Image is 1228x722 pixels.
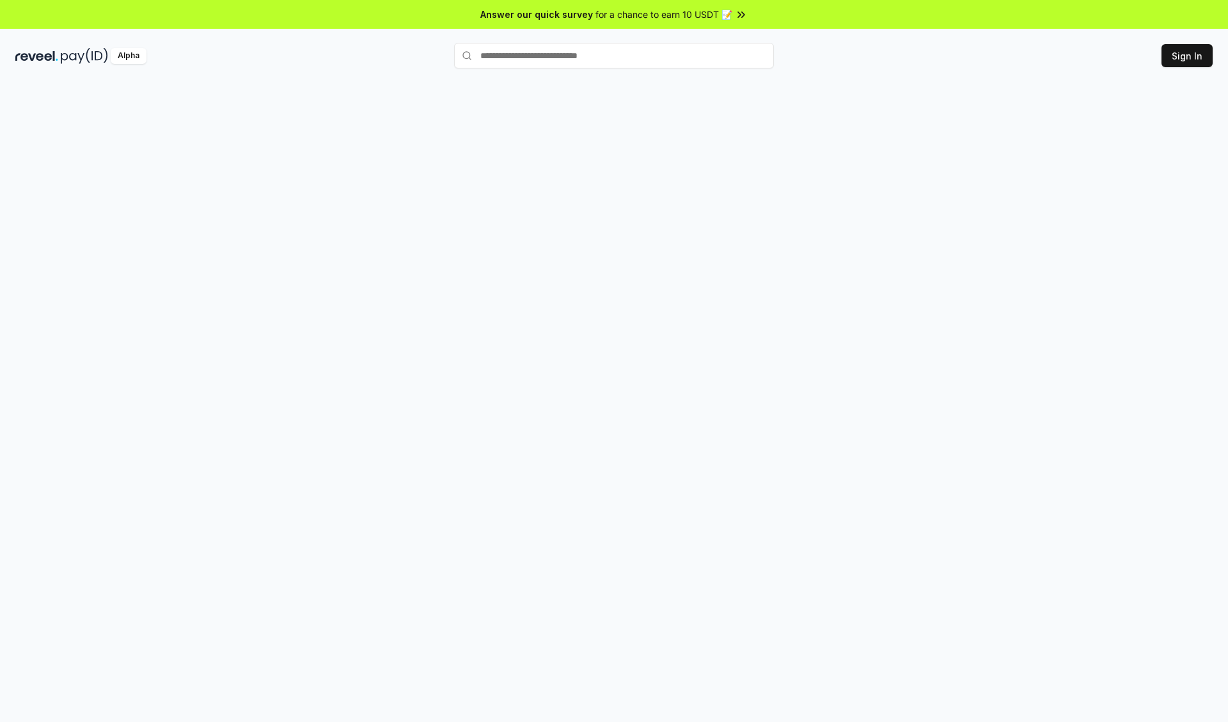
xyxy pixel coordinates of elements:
img: reveel_dark [15,48,58,64]
button: Sign In [1161,44,1213,67]
div: Alpha [111,48,146,64]
span: for a chance to earn 10 USDT 📝 [595,8,732,21]
span: Answer our quick survey [480,8,593,21]
img: pay_id [61,48,108,64]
